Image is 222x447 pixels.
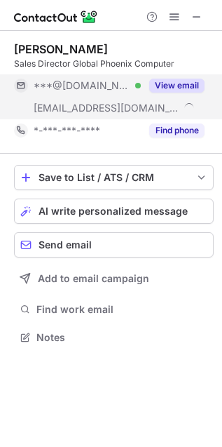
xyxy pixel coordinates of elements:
button: Reveal Button [149,124,204,138]
img: ContactOut v5.3.10 [14,8,98,25]
button: Send email [14,232,214,258]
div: [PERSON_NAME] [14,42,108,56]
button: AI write personalized message [14,199,214,224]
div: Sales Director Global Phoenix Computer [14,58,214,70]
span: Notes [36,331,208,344]
span: ***@[DOMAIN_NAME] [34,79,130,92]
button: Add to email campaign [14,266,214,291]
button: Notes [14,328,214,347]
button: save-profile-one-click [14,165,214,190]
button: Find work email [14,300,214,319]
span: Add to email campaign [38,273,149,284]
div: Save to List / ATS / CRM [39,172,189,183]
span: Find work email [36,303,208,316]
span: [EMAIL_ADDRESS][DOMAIN_NAME] [34,102,179,114]
span: AI write personalized message [39,206,188,217]
button: Reveal Button [149,79,204,93]
span: Send email [39,239,92,251]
